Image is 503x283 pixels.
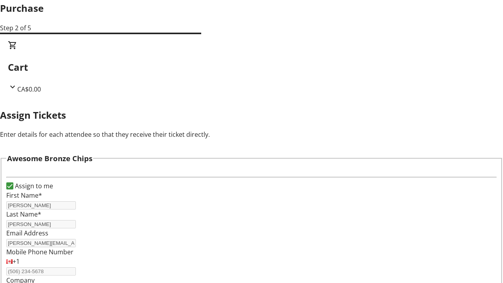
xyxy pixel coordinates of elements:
div: CartCA$0.00 [8,40,495,94]
label: Assign to me [13,181,53,191]
label: Last Name* [6,210,41,219]
label: Email Address [6,229,48,237]
span: CA$0.00 [17,85,41,94]
input: (506) 234-5678 [6,267,76,276]
label: Mobile Phone Number [6,248,73,256]
h3: Awesome Bronze Chips [7,153,92,164]
h2: Cart [8,60,495,74]
label: First Name* [6,191,42,200]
